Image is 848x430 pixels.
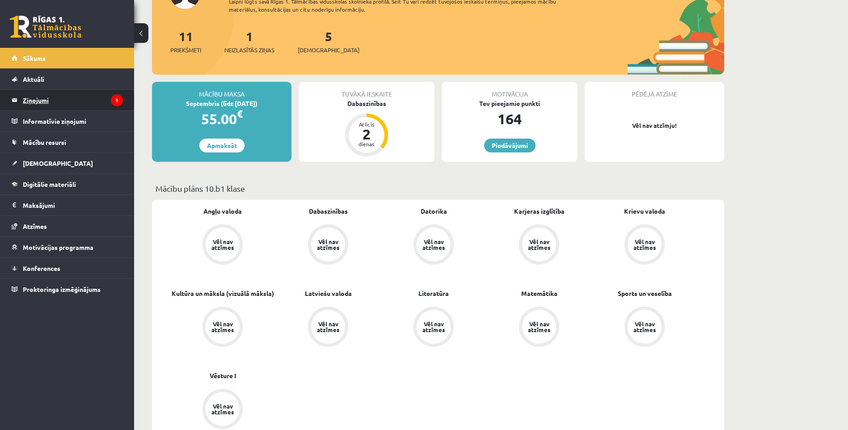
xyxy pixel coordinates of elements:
[23,195,123,215] legend: Maksājumi
[632,239,657,250] div: Vēl nav atzīmes
[12,153,123,173] a: [DEMOGRAPHIC_DATA]
[592,307,697,349] a: Vēl nav atzīmes
[421,207,447,216] a: Datorika
[23,222,47,230] span: Atzīmes
[10,16,81,38] a: Rīgas 1. Tālmācības vidusskola
[353,127,380,141] div: 2
[299,99,435,158] a: Dabaszinības Atlicis 2 dienas
[12,69,123,89] a: Aktuāli
[618,289,672,298] a: Sports un veselība
[381,224,486,266] a: Vēl nav atzīmes
[12,48,123,68] a: Sākums
[170,224,275,266] a: Vēl nav atzīmes
[23,243,93,251] span: Motivācijas programma
[12,195,123,215] a: Maksājumi
[23,90,123,110] legend: Ziņojumi
[237,107,243,120] span: €
[156,182,721,194] p: Mācību plāns 10.b1 klase
[527,321,552,333] div: Vēl nav atzīmes
[353,122,380,127] div: Atlicis
[224,28,274,55] a: 1Neizlasītās ziņas
[275,307,381,349] a: Vēl nav atzīmes
[23,111,123,131] legend: Informatīvie ziņojumi
[111,94,123,106] i: 1
[299,99,435,108] div: Dabaszinības
[23,54,46,62] span: Sākums
[210,239,235,250] div: Vēl nav atzīmes
[12,279,123,299] a: Proktoringa izmēģinājums
[442,99,578,108] div: Tev pieejamie punkti
[484,139,536,152] a: Piedāvājumi
[210,403,235,415] div: Vēl nav atzīmes
[298,28,359,55] a: 5[DEMOGRAPHIC_DATA]
[353,141,380,147] div: dienas
[23,264,60,272] span: Konferences
[316,239,341,250] div: Vēl nav atzīmes
[23,159,93,167] span: [DEMOGRAPHIC_DATA]
[309,207,348,216] a: Dabaszinības
[199,139,245,152] a: Apmaksāt
[210,371,236,380] a: Vēsture I
[298,46,359,55] span: [DEMOGRAPHIC_DATA]
[316,321,341,333] div: Vēl nav atzīmes
[23,285,101,293] span: Proktoringa izmēģinājums
[585,82,724,99] div: Pēdējā atzīme
[12,258,123,278] a: Konferences
[421,239,446,250] div: Vēl nav atzīmes
[224,46,274,55] span: Neizlasītās ziņas
[203,207,242,216] a: Angļu valoda
[152,82,291,99] div: Mācību maksa
[632,321,657,333] div: Vēl nav atzīmes
[12,90,123,110] a: Ziņojumi1
[381,307,486,349] a: Vēl nav atzīmes
[305,289,352,298] a: Latviešu valoda
[23,75,44,83] span: Aktuāli
[170,307,275,349] a: Vēl nav atzīmes
[12,237,123,257] a: Motivācijas programma
[12,174,123,194] a: Digitālie materiāli
[152,108,291,130] div: 55.00
[12,111,123,131] a: Informatīvie ziņojumi
[624,207,665,216] a: Krievu valoda
[275,224,381,266] a: Vēl nav atzīmes
[12,132,123,152] a: Mācību resursi
[12,216,123,236] a: Atzīmes
[442,108,578,130] div: 164
[486,224,592,266] a: Vēl nav atzīmes
[442,82,578,99] div: Motivācija
[23,138,66,146] span: Mācību resursi
[421,321,446,333] div: Vēl nav atzīmes
[170,46,201,55] span: Priekšmeti
[527,239,552,250] div: Vēl nav atzīmes
[172,289,274,298] a: Kultūra un māksla (vizuālā māksla)
[152,99,291,108] div: Septembris (līdz [DATE])
[170,28,201,55] a: 11Priekšmeti
[514,207,565,216] a: Karjeras izglītība
[23,180,76,188] span: Digitālie materiāli
[589,121,720,130] p: Vēl nav atzīmju!
[592,224,697,266] a: Vēl nav atzīmes
[299,82,435,99] div: Tuvākā ieskaite
[210,321,235,333] div: Vēl nav atzīmes
[521,289,557,298] a: Matemātika
[486,307,592,349] a: Vēl nav atzīmes
[418,289,449,298] a: Literatūra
